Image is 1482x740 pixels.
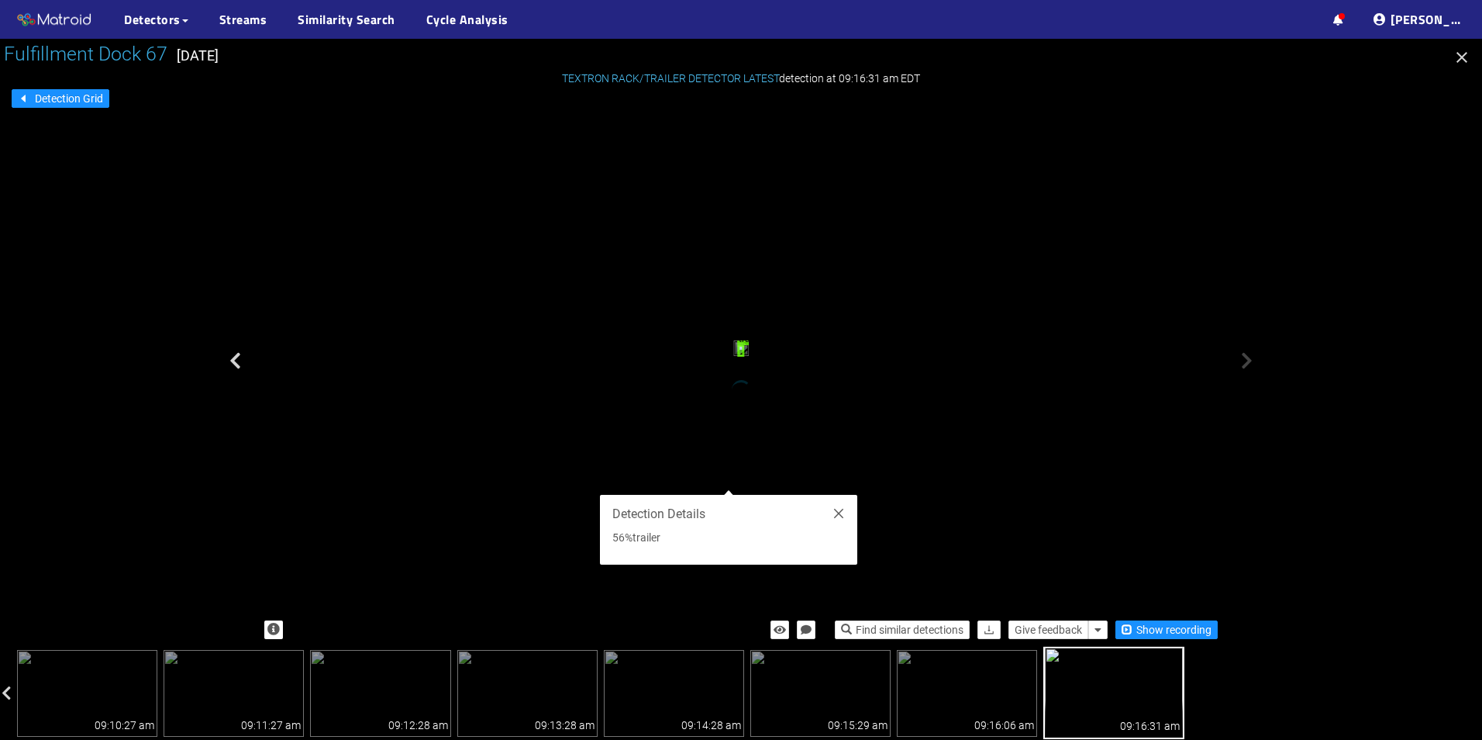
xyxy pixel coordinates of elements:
[164,650,304,737] img: 1756905087.653877.jpg
[612,504,705,524] span: Detection Details
[750,650,891,737] img: 1756905329.058877.jpg
[604,650,744,737] img: 1756905268.832877.jpg
[124,10,181,29] span: Detectors
[835,621,970,639] button: Find similar detections
[457,650,598,737] img: 1756905208.439877.jpg
[856,621,963,638] span: Find similar detections
[977,621,1001,639] button: download
[632,531,660,544] span: trailer
[1043,646,1184,739] img: 1756905391.459877.jpg
[984,624,994,637] span: download
[310,650,450,737] img: 1756905148.046877.jpg
[897,650,1037,737] img: 1756905366.030877.jpg
[612,531,632,544] span: 56%
[737,334,764,345] span: trailer
[1115,621,1218,639] button: Show recording
[298,10,395,29] a: Similarity Search
[832,507,845,520] span: close
[16,9,93,32] img: Matroid logo
[1015,621,1082,638] span: Give feedback
[1120,718,1180,735] div: 09:16:31 am
[219,10,267,29] a: Streams
[426,10,508,29] a: Cycle Analysis
[1136,621,1211,638] span: Show recording
[1008,621,1088,639] button: Give feedback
